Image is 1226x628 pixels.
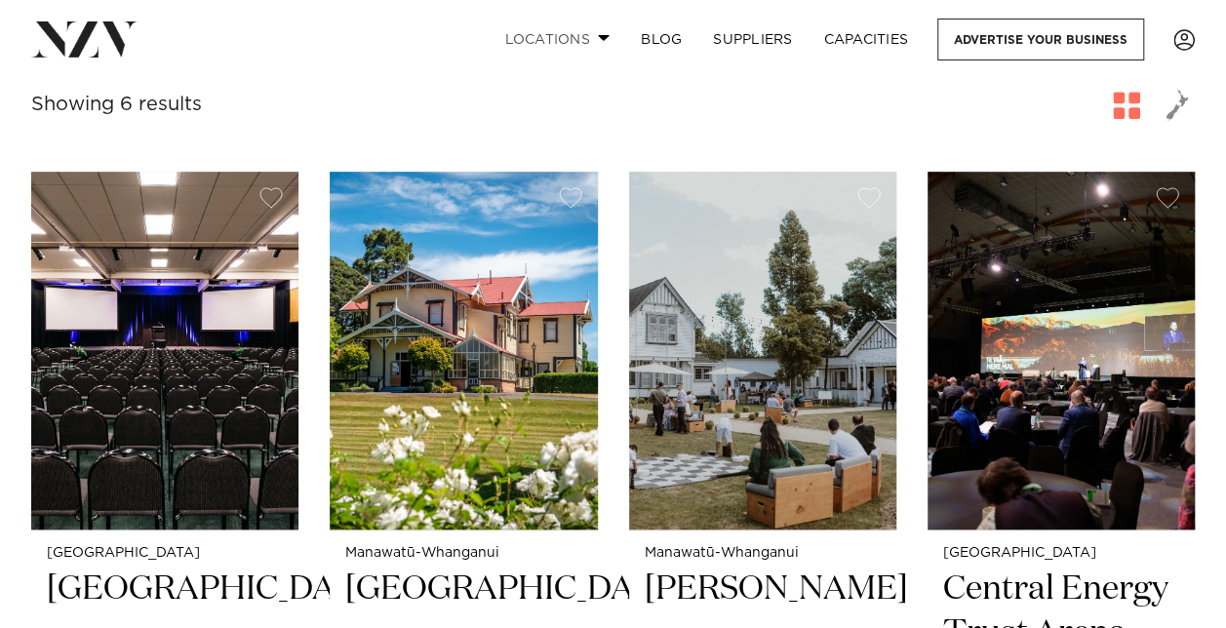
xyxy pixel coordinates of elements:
small: Manawatū-Whanganui [645,546,881,561]
a: Advertise your business [937,19,1144,60]
a: Capacities [809,19,925,60]
div: Showing 6 results [31,90,202,120]
img: nzv-logo.png [31,21,138,57]
small: [GEOGRAPHIC_DATA] [943,546,1179,561]
a: SUPPLIERS [697,19,808,60]
a: Locations [489,19,625,60]
small: Manawatū-Whanganui [345,546,581,561]
small: [GEOGRAPHIC_DATA] [47,546,283,561]
a: BLOG [625,19,697,60]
